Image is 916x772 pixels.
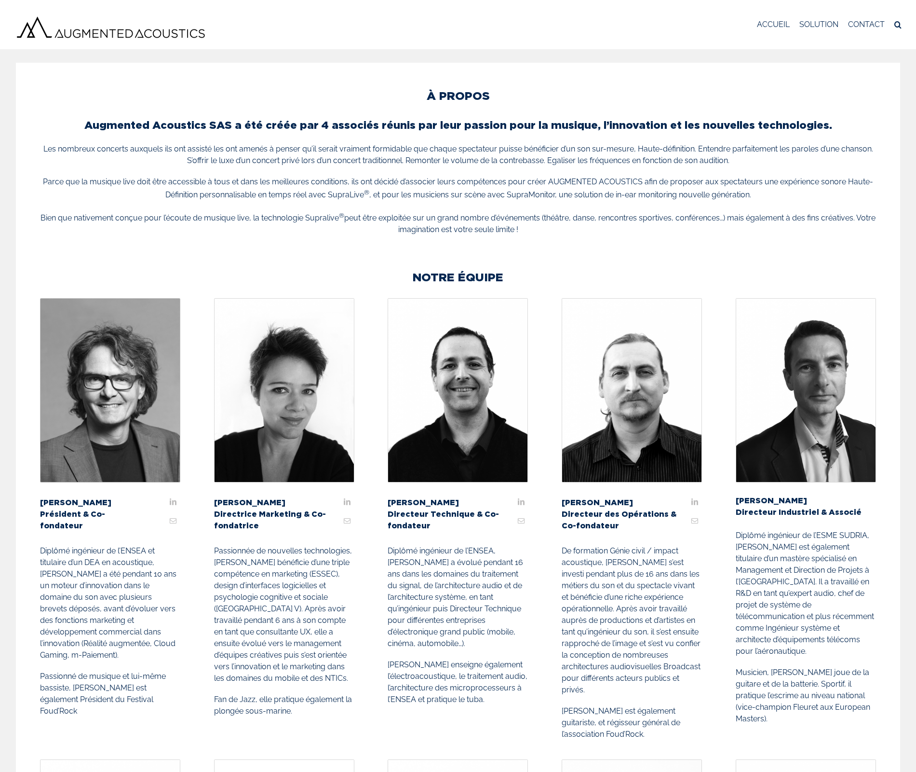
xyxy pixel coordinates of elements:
[848,21,885,28] span: CONTACT
[214,508,330,531] span: Directrice Marketing & Co-fondatrice
[40,211,876,235] p: Bien que nativement conçue pour l’écoute de musique live, la technologie Supralive peut être expl...
[166,514,180,528] a: fusion-mail
[388,496,503,508] span: [PERSON_NAME]
[562,545,702,750] div: De formation Génie civil / impact acoustique, [PERSON_NAME] s’est investi pendant plus de 16 ans ...
[757,7,790,42] a: ACCUEIL
[687,514,702,528] a: fusion-mail
[514,514,528,528] a: fusion-mail
[848,7,885,42] a: CONTACT
[215,299,354,482] img: STEPHANIE PLASSE
[40,117,876,133] h3: Augmented Acoustics SAS a été créée par 4 associés réunis par leur passion pour la musique, l’inn...
[214,694,354,717] p: Fan de Jazz, elle pratique également la plongée sous-marine.
[736,530,876,734] div: Diplômé ingénieur de l’ESME SUDRIA, [PERSON_NAME] est également titulaire d’un mastère spécialisé...
[40,545,180,727] div: Diplômé ingénieur de l’ENSEA et titulaire d’un DEA en acoustique, [PERSON_NAME] a été pendant 10 ...
[562,496,679,508] span: [PERSON_NAME]
[894,7,902,42] a: Recherche
[14,14,207,40] img: Augmented Acoustics Logo
[388,659,528,705] p: [PERSON_NAME] enseigne également l’électroacoustique, le traitement audio, l’architecture des mic...
[736,667,876,725] p: Musicien, [PERSON_NAME] joue de la guitare et de la batterie. Sportif, il pratique l’escrime au n...
[166,495,180,509] a: fusion-linkedin
[388,508,503,531] span: Directeur Technique & Co-fondateur
[514,495,528,509] a: fusion-linkedin
[736,506,876,518] span: Directeur Industriel & Associé
[40,508,147,531] span: Président & Co-fondateur
[339,211,344,219] sup: ®
[736,495,876,506] span: [PERSON_NAME]
[388,299,527,482] img: LAURENT SAïD
[40,87,876,104] h2: À PROPOS
[757,21,790,28] span: ACCUEIL
[40,671,180,717] p: Passionné de musique et lui-même bassiste, [PERSON_NAME] est également Président du Festival Foud...
[340,514,354,528] a: fusion-mail
[40,299,180,482] img: STEPHANE DUFOSSE
[799,7,838,42] a: SOLUTION
[40,268,876,286] h2: NOTRE ÉQUIPE
[364,188,369,196] sup: ®
[40,496,147,508] span: [PERSON_NAME]
[562,299,701,482] img: FREDERIC PATY
[40,176,876,201] p: Parce que la musique live doit être accessible à tous et dans les meilleures conditions, ils ont ...
[687,495,702,509] a: fusion-linkedin
[388,545,528,715] div: Diplômé ingénieur de l’ENSEA, [PERSON_NAME] a évolué pendant 16 ans dans les domaines du traiteme...
[562,508,679,531] span: Directeur des Opérations & Co-fondateur
[562,705,702,740] p: [PERSON_NAME] est également guitariste, et régisseur général de l’association Foud’Rock.
[799,21,838,28] span: SOLUTION
[214,545,354,727] div: Passionnée de nouvelles technologies, [PERSON_NAME] bénéficie d’une triple compétence en marketin...
[40,143,876,166] p: Les nombreux concerts auxquels ils ont assisté les ont amenés à penser qu’il serait vraiment form...
[214,496,330,508] span: [PERSON_NAME]
[340,495,354,509] a: fusion-linkedin
[757,7,902,42] nav: Menu principal
[736,299,876,482] img: VINCENT CARON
